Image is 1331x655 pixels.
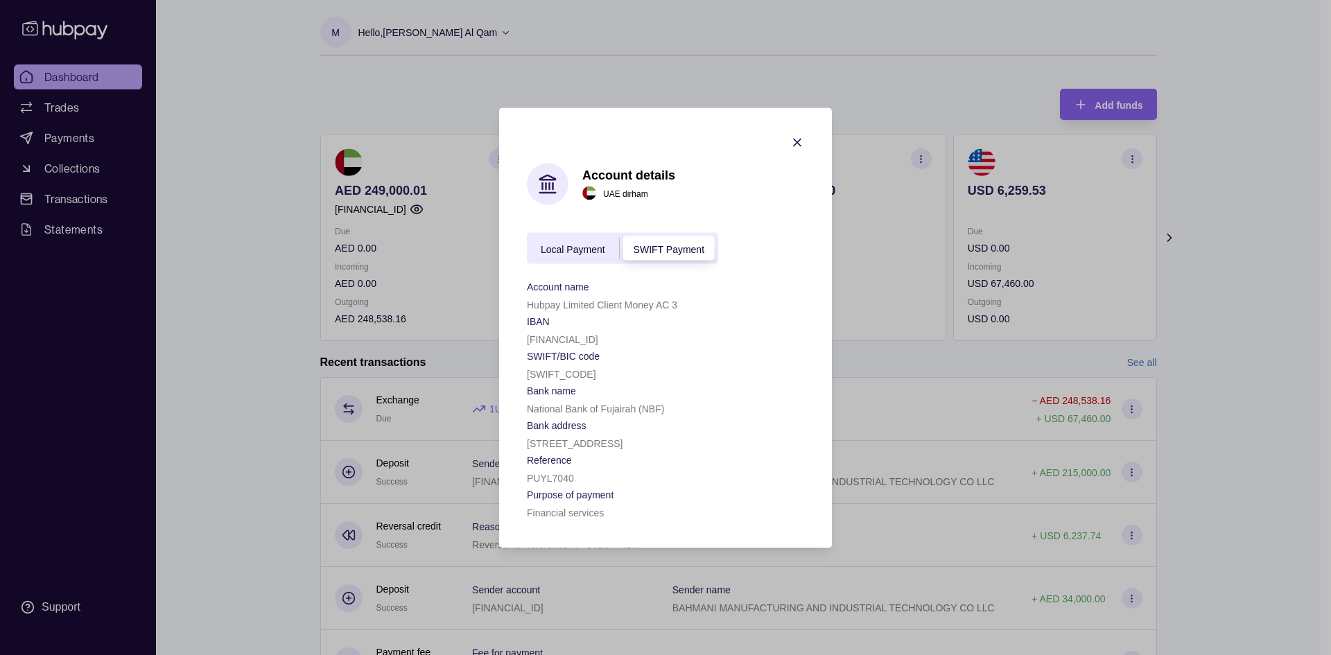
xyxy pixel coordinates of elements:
p: [SWIFT_CODE] [527,368,596,379]
h1: Account details [582,167,675,182]
p: Bank name [527,385,576,396]
p: UAE dirham [603,186,648,201]
div: accountIndex [527,232,718,263]
img: ae [582,186,596,200]
p: National Bank of Fujairah (NBF) [527,403,664,414]
p: Bank address [527,419,586,430]
p: IBAN [527,315,550,326]
p: [FINANCIAL_ID] [527,333,598,344]
p: PUYL7040 [527,472,574,483]
span: Local Payment [541,243,605,254]
p: [STREET_ADDRESS] [527,437,623,448]
p: Financial services [527,507,604,518]
p: Purpose of payment [527,489,614,500]
span: SWIFT Payment [634,243,704,254]
p: Account name [527,281,589,292]
p: Reference [527,454,572,465]
p: Hubpay Limited Client Money AC 3 [527,299,677,310]
p: SWIFT/BIC code [527,350,600,361]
